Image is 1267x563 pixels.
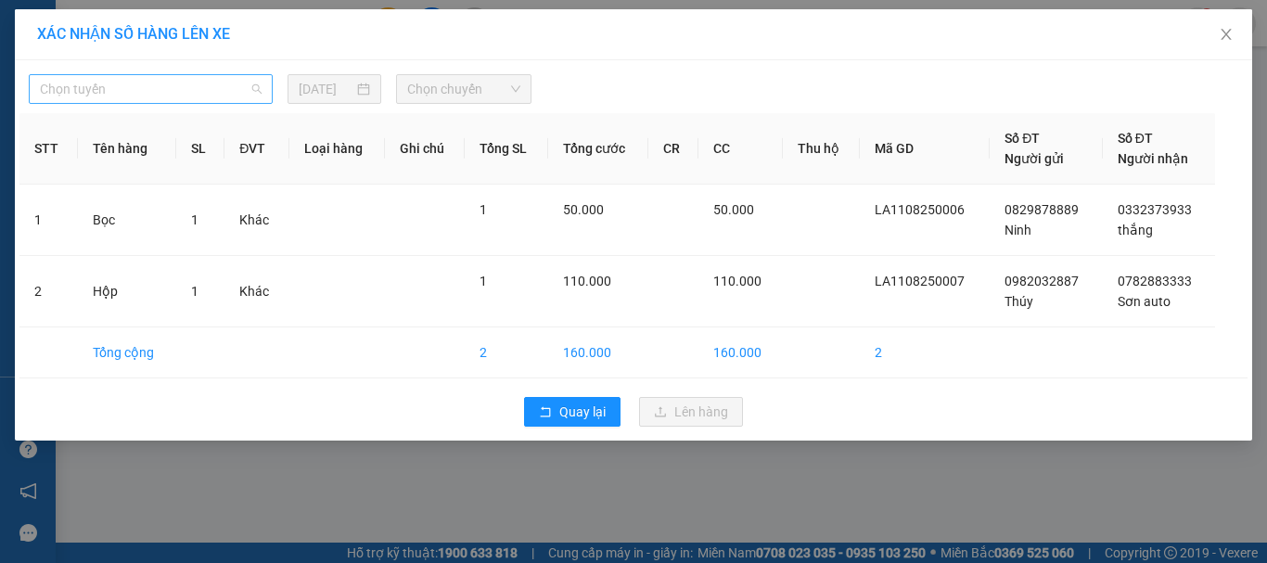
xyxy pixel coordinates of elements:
[40,75,262,103] span: Chọn tuyến
[29,141,311,171] div: Hải Phòng - Hà Nội
[37,25,230,43] span: XÁC NHẬN SỐ HÀNG LÊN XE
[29,111,311,141] div: Chọn tuyến
[860,113,990,185] th: Mã GD
[29,200,311,230] div: Hải Phòng - Yên Nghĩa
[1200,9,1252,61] button: Close
[29,230,311,260] div: Yên Nghĩa - Hải Phòng
[122,15,262,75] strong: CHUYỂN PHÁT NHANH VIP ANH HUY
[698,327,783,378] td: 160.000
[289,113,385,185] th: Loại hàng
[224,256,288,327] td: Khác
[10,65,105,160] img: logo
[29,171,311,200] div: Hà Nội - Hải Phòng
[713,202,754,217] span: 50.000
[19,185,78,256] td: 1
[78,256,176,327] td: Hộp
[563,202,604,217] span: 50.000
[40,175,300,196] div: [GEOGRAPHIC_DATA] - [GEOGRAPHIC_DATA]
[539,405,552,420] span: rollback
[191,284,198,299] span: 1
[108,80,276,129] span: Chuyển phát nhanh: [GEOGRAPHIC_DATA] - [GEOGRAPHIC_DATA]
[465,327,548,378] td: 2
[40,116,300,136] div: Chọn tuyến
[559,402,606,422] span: Quay lại
[1219,27,1234,42] span: close
[1118,294,1171,309] span: Sơn auto
[480,202,487,217] span: 1
[1118,131,1153,146] span: Số ĐT
[1005,294,1033,309] span: Thúy
[1118,151,1188,166] span: Người nhận
[1118,223,1153,237] span: thắng
[639,397,743,427] button: uploadLên hàng
[1005,223,1031,237] span: Ninh
[648,113,698,185] th: CR
[1118,202,1192,217] span: 0332373933
[385,113,466,185] th: Ghi chú
[783,113,860,185] th: Thu hộ
[548,327,647,378] td: 160.000
[1005,274,1079,288] span: 0982032887
[113,133,271,173] strong: VẬN ĐƠN VẬN TẢI HÀNG HÓA
[40,235,300,255] div: [GEOGRAPHIC_DATA] - [GEOGRAPHIC_DATA]
[40,205,300,225] div: Hải Phòng - [GEOGRAPHIC_DATA]
[713,274,761,288] span: 110.000
[465,113,548,185] th: Tổng SL
[563,274,611,288] span: 110.000
[1118,274,1192,288] span: 0782883333
[1005,202,1079,217] span: 0829878889
[698,113,783,185] th: CC
[1005,151,1064,166] span: Người gửi
[19,113,78,185] th: STT
[860,327,990,378] td: 2
[524,397,621,427] button: rollbackQuay lại
[407,75,521,103] span: Chọn chuyến
[40,146,300,166] div: [GEOGRAPHIC_DATA] - [GEOGRAPHIC_DATA]
[875,202,965,217] span: LA1108250006
[1005,131,1040,146] span: Số ĐT
[480,274,487,288] span: 1
[299,79,352,99] input: 11/08/2025
[78,327,176,378] td: Tổng cộng
[875,274,965,288] span: LA1108250007
[548,113,647,185] th: Tổng cước
[19,256,78,327] td: 2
